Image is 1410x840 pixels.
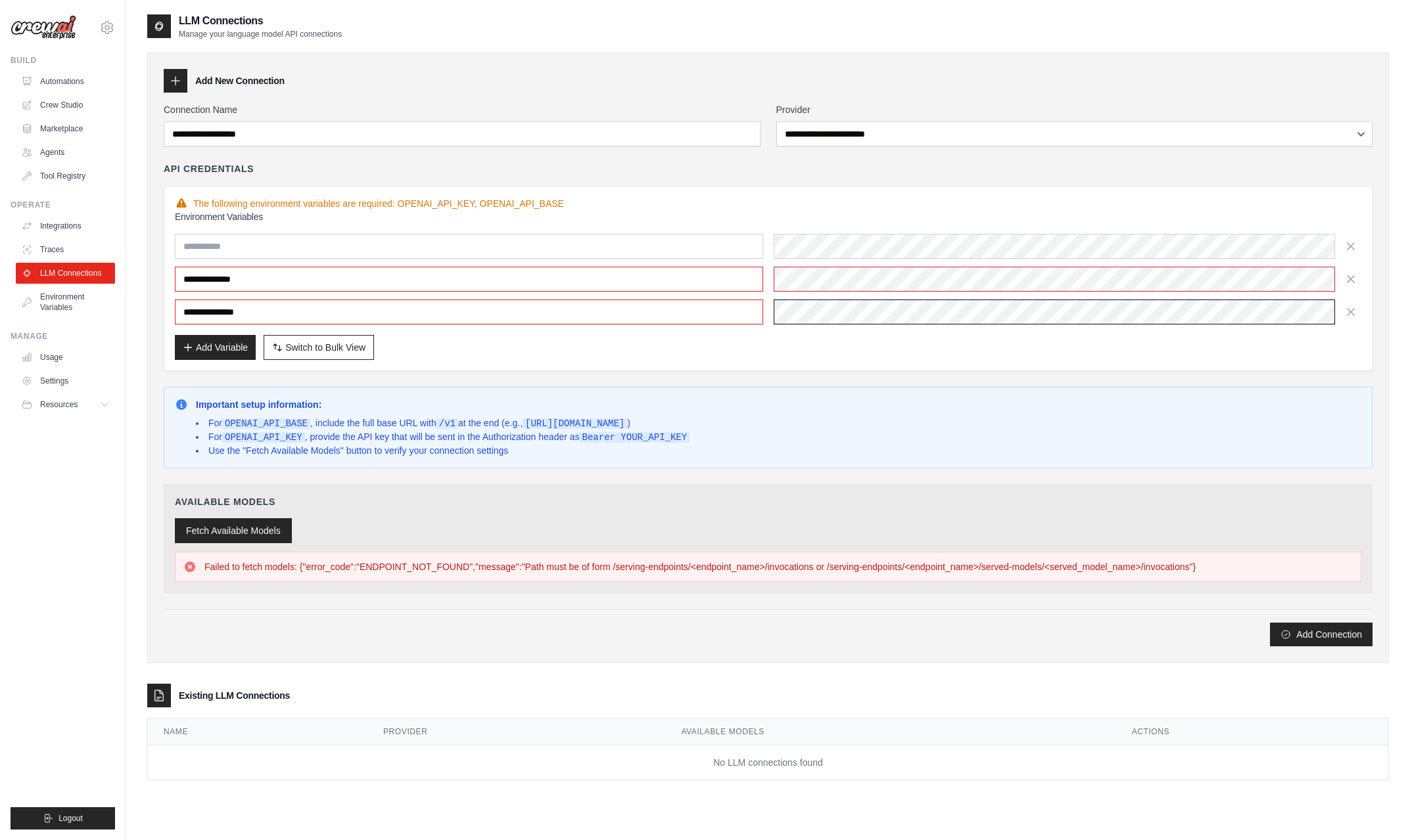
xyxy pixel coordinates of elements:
[16,71,115,92] a: Automations
[16,394,115,415] button: Resources
[16,370,115,391] a: Settings
[40,399,78,410] span: Resources
[264,335,374,360] button: Switch to Bulk View
[222,432,305,443] code: OPENAI_API_KEY
[148,718,367,745] th: Name
[1116,718,1388,745] th: Actions
[580,432,690,443] code: Bearer YOUR_API_KEY
[16,239,115,260] a: Traces
[16,215,115,236] a: Integrations
[523,418,627,429] code: [URL][DOMAIN_NAME]
[285,341,365,354] span: Switch to Bulk View
[196,416,690,430] li: For , include the full base URL with at the end (e.g., )
[11,15,76,40] img: Logo
[196,444,690,457] li: Use the "Fetch Available Models" button to verify your connection settings
[164,103,761,116] label: Connection Name
[16,142,115,163] a: Agents
[179,689,290,702] h3: Existing LLM Connections
[16,263,115,284] a: LLM Connections
[179,13,342,29] h2: LLM Connections
[436,418,458,429] code: /v1
[196,430,690,444] li: For , provide the API key that will be sent in the Authorization header as
[11,55,115,66] div: Build
[175,495,1361,508] h4: Available Models
[1344,777,1410,840] iframe: Chat Widget
[1270,623,1373,646] button: Add Connection
[16,347,115,368] a: Usage
[11,200,115,210] div: Operate
[148,745,1388,780] td: No LLM connections found
[16,166,115,187] a: Tool Registry
[665,718,1116,745] th: Available Models
[11,807,115,829] button: Logout
[776,103,1373,116] label: Provider
[222,418,310,429] code: OPENAI_API_BASE
[175,210,1361,223] h3: Environment Variables
[16,118,115,139] a: Marketplace
[164,162,254,175] h4: API Credentials
[367,718,665,745] th: Provider
[175,518,292,543] button: Fetch Available Models
[175,335,256,360] button: Add Variable
[59,813,83,824] span: Logout
[11,331,115,342] div: Manage
[16,95,115,116] a: Crew Studio
[195,74,285,87] h3: Add New Connection
[179,29,342,39] p: Manage your language model API connections
[204,560,1196,573] p: Failed to fetch models: {"error_code":"ENDPOINT_NOT_FOUND","message":"Path must be of form /servi...
[196,399,321,410] strong: Important setup information:
[16,286,115,318] a: Environment Variables
[175,197,1361,210] div: The following environment variables are required: OPENAI_API_KEY, OPENAI_API_BASE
